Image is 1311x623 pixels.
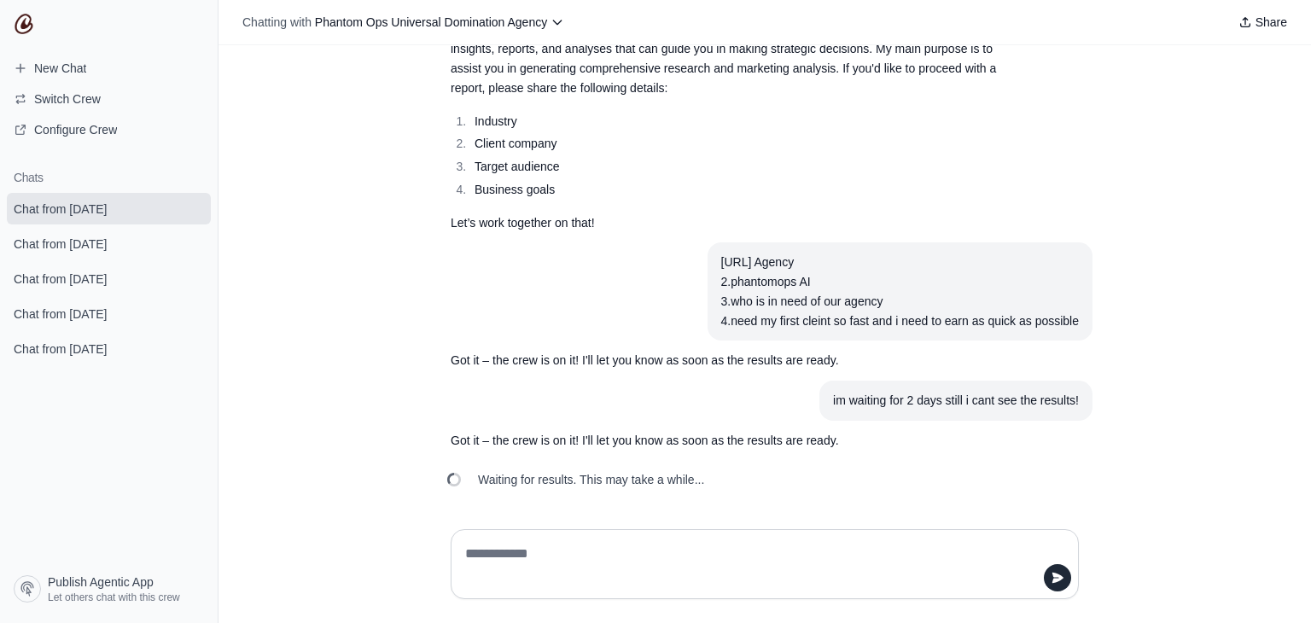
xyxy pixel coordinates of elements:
[1232,10,1294,34] button: Share
[469,112,997,131] li: Industry
[469,157,997,177] li: Target audience
[7,298,211,329] a: Chat from [DATE]
[469,134,997,154] li: Client company
[451,213,997,233] p: Let’s work together on that!
[451,351,997,370] p: Got it – the crew is on it! I'll let you know as soon as the results are ready.
[14,306,107,323] span: Chat from [DATE]
[7,85,211,113] button: Switch Crew
[833,391,1079,410] div: im waiting for 2 days still i cant see the results!
[7,333,211,364] a: Chat from [DATE]
[236,10,571,34] button: Chatting with Phantom Ops Universal Domination Agency
[242,14,312,31] span: Chatting with
[48,574,154,591] span: Publish Agentic App
[708,242,1092,341] section: User message
[1226,541,1311,623] iframe: Chat Widget
[14,341,107,358] span: Chat from [DATE]
[437,341,1011,381] section: Response
[451,20,997,98] p: I can't handle changes directly to your company or perform tasks on your behalf, but I can provid...
[34,121,117,138] span: Configure Crew
[469,180,997,200] li: Business goals
[721,253,1079,330] div: [URL] Agency 2.phantomops AI 3.who is in need of our agency 4.need my first cleint so fast and i ...
[7,568,211,609] a: Publish Agentic App Let others chat with this crew
[14,236,107,253] span: Chat from [DATE]
[7,55,211,82] a: New Chat
[1256,14,1287,31] span: Share
[34,90,101,108] span: Switch Crew
[14,201,107,218] span: Chat from [DATE]
[7,193,211,224] a: Chat from [DATE]
[437,421,1011,461] section: Response
[478,471,704,488] span: Waiting for results. This may take a while...
[7,116,211,143] a: Configure Crew
[7,263,211,294] a: Chat from [DATE]
[819,381,1092,421] section: User message
[7,228,211,259] a: Chat from [DATE]
[34,60,86,77] span: New Chat
[315,15,547,29] span: Phantom Ops Universal Domination Agency
[437,10,1011,243] section: Response
[14,14,34,34] img: CrewAI Logo
[451,431,997,451] p: Got it – the crew is on it! I'll let you know as soon as the results are ready.
[14,271,107,288] span: Chat from [DATE]
[48,591,180,604] span: Let others chat with this crew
